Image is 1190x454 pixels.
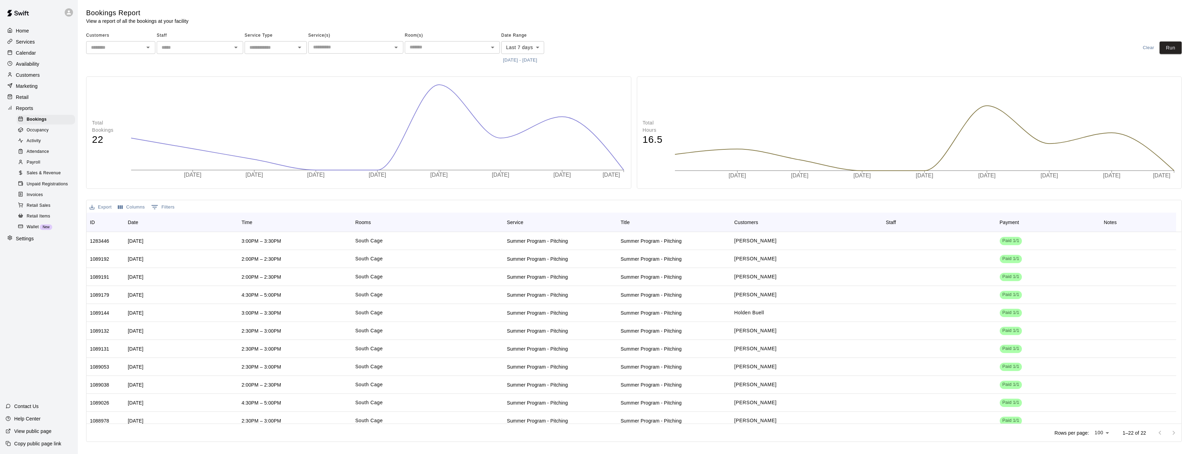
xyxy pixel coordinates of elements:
[6,81,72,91] div: Marketing
[355,273,383,280] p: South Cage
[17,136,75,146] div: Activity
[128,363,144,370] div: Wed, Aug 13, 2025
[501,55,539,66] button: [DATE] - [DATE]
[17,212,75,221] div: Retail Items
[355,291,383,298] p: South Cage
[6,26,72,36] a: Home
[507,291,568,298] div: Summer Program - Pitching
[17,179,75,189] div: Unpaid Registrations
[17,190,75,200] div: Invoices
[621,363,681,370] div: Summer Program - Pitching
[621,309,681,316] div: Summer Program - Pitching
[241,399,281,406] div: 4:30PM – 5:00PM
[916,173,933,178] tspan: [DATE]
[40,225,52,229] span: New
[355,213,371,232] div: Rooms
[734,255,777,262] p: Dylan Tims
[621,345,681,352] div: Summer Program - Pitching
[507,327,568,334] div: Summer Program - Pitching
[405,30,500,41] span: Room(s)
[16,83,38,90] p: Marketing
[1000,381,1022,388] span: Paid 1/1
[621,274,681,280] div: Summer Program - Pitching
[507,399,568,406] div: Summer Program - Pitching
[1000,309,1022,316] span: Paid 1/1
[1123,429,1146,436] p: 1–22 of 22
[1092,428,1111,438] div: 100
[1104,213,1117,232] div: Notes
[731,213,882,232] div: Customers
[621,327,681,334] div: Summer Program - Pitching
[17,222,78,232] a: WalletNew
[128,345,144,352] div: Thu, Aug 07, 2025
[241,309,281,316] div: 3:00PM – 3:30PM
[184,172,201,178] tspan: [DATE]
[507,238,568,244] div: Summer Program - Pitching
[128,327,144,334] div: Thu, Aug 14, 2025
[6,59,72,69] a: Availability
[27,138,41,145] span: Activity
[116,202,147,213] button: Select columns
[14,403,39,410] p: Contact Us
[16,235,34,242] p: Settings
[17,147,78,157] a: Attendance
[355,381,383,388] p: South Cage
[27,159,40,166] span: Payroll
[6,233,72,244] a: Settings
[1000,213,1019,232] div: Payment
[17,179,78,189] a: Unpaid Registrations
[853,173,871,178] tspan: [DATE]
[238,213,352,232] div: Time
[90,213,95,232] div: ID
[1041,173,1058,178] tspan: [DATE]
[14,440,61,447] p: Copy public page link
[90,345,109,352] div: 1089131
[86,8,189,18] h5: Bookings Report
[553,172,570,178] tspan: [DATE]
[143,43,153,52] button: Open
[16,61,39,67] p: Availability
[27,192,43,198] span: Invoices
[6,103,72,113] a: Reports
[617,213,731,232] div: Title
[430,172,448,178] tspan: [DATE]
[886,213,896,232] div: Staff
[17,201,75,211] div: Retail Sales
[621,238,681,244] div: Summer Program - Pitching
[241,345,281,352] div: 2:30PM – 3:00PM
[734,381,777,388] p: Brandon Denton
[90,417,109,424] div: 1088978
[88,202,113,213] button: Export
[128,238,144,244] div: Tue, Aug 12, 2025
[978,173,996,178] tspan: [DATE]
[17,168,78,179] a: Sales & Revenue
[6,37,72,47] a: Services
[355,417,383,424] p: South Cage
[6,70,72,80] a: Customers
[16,38,35,45] p: Services
[157,30,243,41] span: Staff
[14,415,40,422] p: Help Center
[17,189,78,200] a: Invoices
[241,274,281,280] div: 2:00PM – 2:30PM
[503,213,617,232] div: Service
[90,399,109,406] div: 1089026
[507,363,568,370] div: Summer Program - Pitching
[507,256,568,262] div: Summer Program - Pitching
[90,291,109,298] div: 1089179
[16,72,40,78] p: Customers
[92,119,124,134] p: Total Bookings
[241,381,281,388] div: 2:00PM – 2:30PM
[90,274,109,280] div: 1089191
[307,172,324,178] tspan: [DATE]
[27,202,51,209] span: Retail Sales
[507,274,568,280] div: Summer Program - Pitching
[86,30,155,41] span: Customers
[27,170,61,177] span: Sales & Revenue
[621,417,681,424] div: Summer Program - Pitching
[17,168,75,178] div: Sales & Revenue
[507,417,568,424] div: Summer Program - Pitching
